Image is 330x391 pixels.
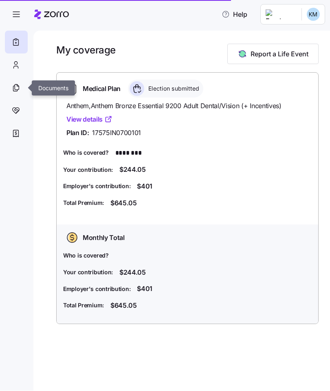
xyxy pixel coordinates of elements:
[63,269,113,277] span: Your contribution:
[251,49,308,59] span: Report a Life Event
[92,128,141,138] span: 17575IN0700101
[119,165,146,175] span: $244.05
[215,7,254,23] button: Help
[83,84,121,94] span: Medical Plan
[307,8,320,21] img: cd36e6c5880c9d02da2622eb2dd2b2db
[63,182,130,191] span: Employer's contribution:
[137,284,152,294] span: $401
[227,44,319,64] button: Report a Life Event
[110,301,137,311] span: $645.05
[266,10,295,20] img: Employer logo
[63,285,130,293] span: Employer's contribution:
[66,101,308,111] span: Anthem , Anthem Bronze Essential 9200 Adult Dental/Vision (+ Incentives)
[63,166,113,174] span: Your contribution:
[119,268,146,278] span: $244.05
[63,252,109,260] span: Who is covered?
[66,128,89,138] span: Plan ID:
[222,10,247,20] span: Help
[146,85,200,93] span: Election submitted
[56,44,116,57] h1: My coverage
[66,115,112,125] a: View details
[137,182,152,192] span: $401
[63,149,109,157] span: Who is covered?
[110,198,137,209] span: $645.05
[83,233,125,243] span: Monthly Total
[63,199,104,207] span: Total Premium:
[63,302,104,310] span: Total Premium:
